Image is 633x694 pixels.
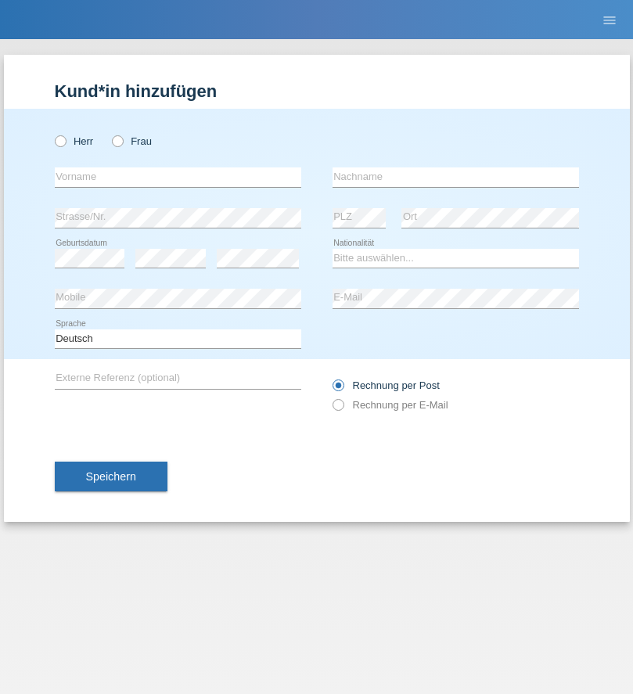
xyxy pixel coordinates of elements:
[594,15,625,24] a: menu
[55,462,167,491] button: Speichern
[602,13,617,28] i: menu
[112,135,122,146] input: Frau
[55,81,579,101] h1: Kund*in hinzufügen
[112,135,152,147] label: Frau
[55,135,65,146] input: Herr
[333,379,343,399] input: Rechnung per Post
[333,399,343,419] input: Rechnung per E-Mail
[333,379,440,391] label: Rechnung per Post
[55,135,94,147] label: Herr
[333,399,448,411] label: Rechnung per E-Mail
[86,470,136,483] span: Speichern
